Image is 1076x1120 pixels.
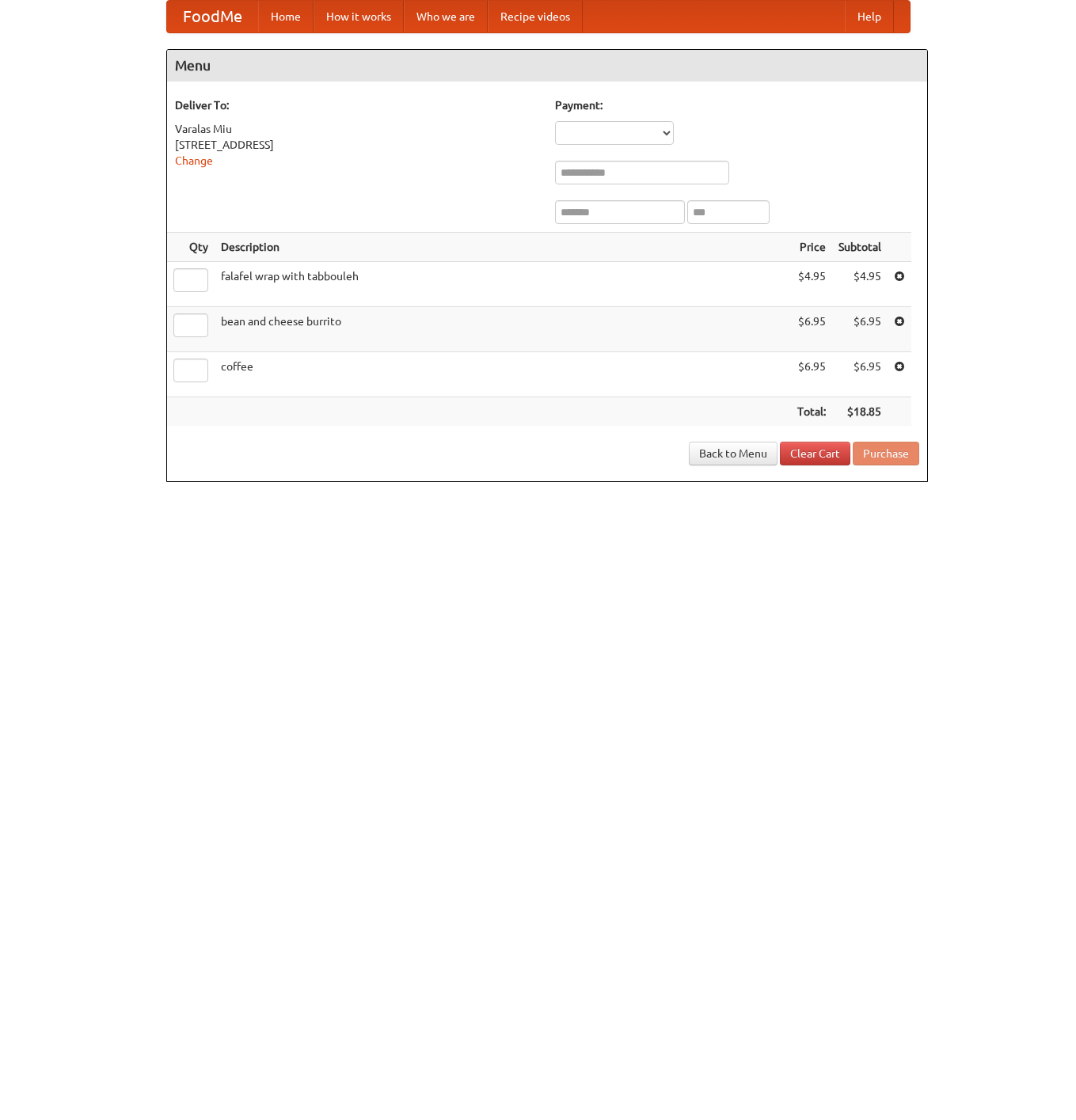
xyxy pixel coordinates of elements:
h5: Deliver To: [175,97,539,113]
td: $4.95 [832,262,888,307]
a: Who we are [404,1,488,32]
td: $4.95 [791,262,832,307]
td: falafel wrap with tabbouleh [215,262,791,307]
a: Home [258,1,314,32]
th: Total: [791,397,832,427]
a: Clear Cart [780,442,850,465]
th: Qty [167,233,215,262]
h5: Payment: [555,97,919,113]
td: $6.95 [791,307,832,352]
th: Description [215,233,791,262]
a: FoodMe [167,1,258,32]
th: Price [791,233,832,262]
td: coffee [215,352,791,397]
td: $6.95 [832,307,888,352]
td: bean and cheese burrito [215,307,791,352]
th: $18.85 [832,397,888,427]
th: Subtotal [832,233,888,262]
td: $6.95 [791,352,832,397]
h4: Menu [167,50,927,82]
a: How it works [314,1,404,32]
a: Change [175,154,213,167]
a: Recipe videos [488,1,583,32]
td: $6.95 [832,352,888,397]
a: Back to Menu [689,442,778,465]
a: Help [845,1,894,32]
button: Purchase [853,442,919,465]
div: [STREET_ADDRESS] [175,137,539,153]
div: Varalas Miu [175,121,539,137]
